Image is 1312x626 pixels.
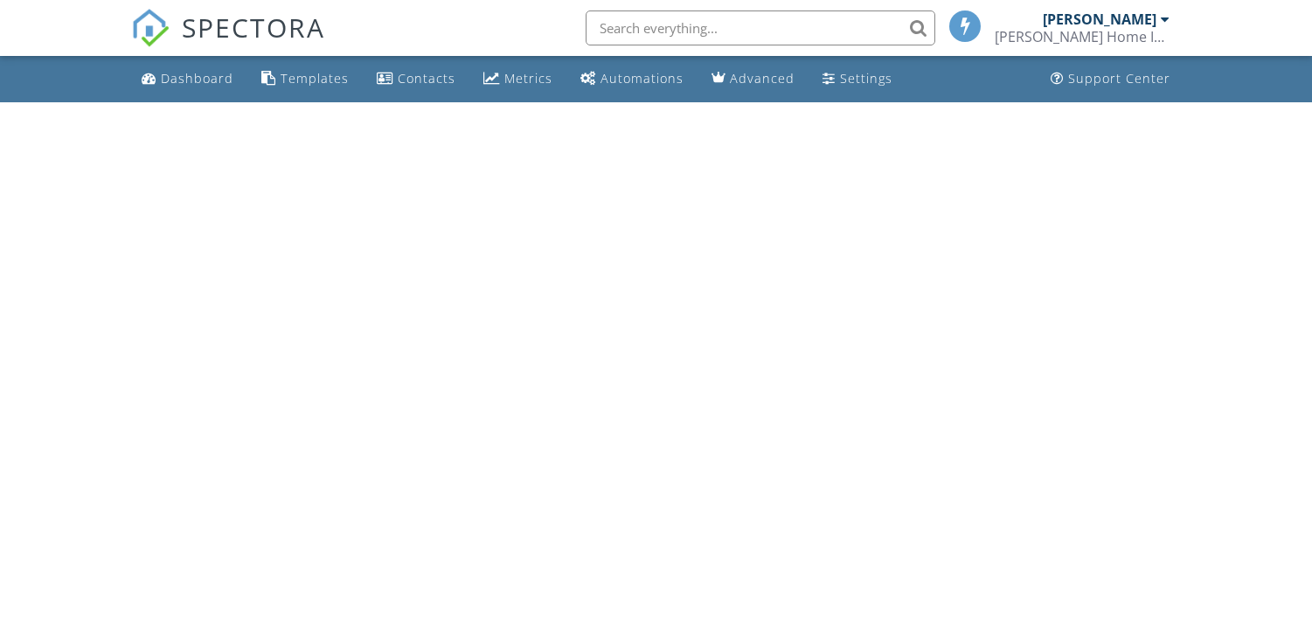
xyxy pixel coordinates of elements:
[600,70,684,87] div: Automations
[131,24,325,60] a: SPECTORA
[254,63,356,95] a: Templates
[816,63,899,95] a: Settings
[705,63,802,95] a: Advanced
[281,70,349,87] div: Templates
[161,70,233,87] div: Dashboard
[573,63,691,95] a: Automations (Basic)
[995,28,1170,45] div: Ridgeway Home Inspection, LLC
[1044,63,1177,95] a: Support Center
[131,9,170,47] img: The Best Home Inspection Software - Spectora
[370,63,462,95] a: Contacts
[840,70,892,87] div: Settings
[730,70,795,87] div: Advanced
[1068,70,1170,87] div: Support Center
[135,63,240,95] a: Dashboard
[398,70,455,87] div: Contacts
[1043,10,1156,28] div: [PERSON_NAME]
[182,9,325,45] span: SPECTORA
[586,10,935,45] input: Search everything...
[504,70,552,87] div: Metrics
[476,63,559,95] a: Metrics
